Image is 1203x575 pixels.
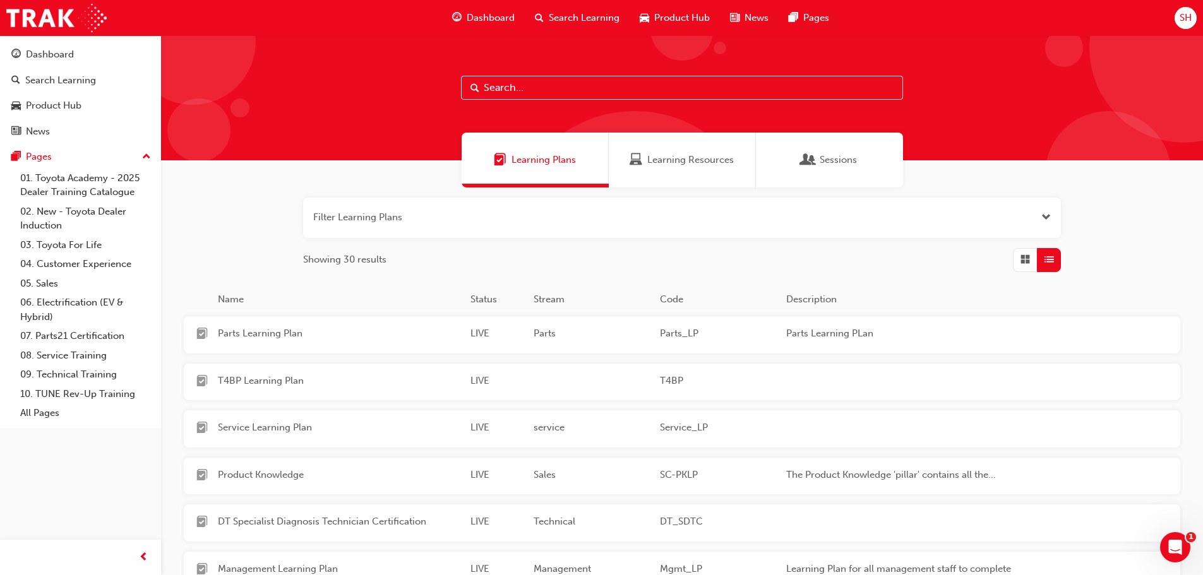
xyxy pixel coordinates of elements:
a: Parts Learning PlanLIVEPartsParts_LPParts Learning PLan [184,316,1180,353]
span: service [534,420,650,435]
a: News [5,120,156,143]
a: 03. Toyota For Life [15,235,156,255]
span: DT_SDTC [660,514,776,529]
a: Learning PlansLearning Plans [462,133,609,187]
a: DT Specialist Diagnosis Technician CertificationLIVETechnicalDT_SDTC [184,504,1180,542]
span: pages-icon [789,10,798,26]
span: learningplan-icon [196,516,208,530]
a: car-iconProduct Hub [630,5,720,31]
a: 08. Service Training [15,346,156,365]
div: LIVE [465,420,529,437]
div: LIVE [465,468,529,485]
a: news-iconNews [720,5,779,31]
a: Product KnowledgeLIVESalesSC-PKLPThe Product Knowledge 'pillar' contains all the eLearning knowle... [184,458,1180,495]
span: Sales [534,468,650,482]
a: SessionsSessions [756,133,903,187]
span: Parts Learning Plan [218,326,460,341]
button: SH [1175,7,1197,29]
a: 01. Toyota Academy - 2025 Dealer Training Catalogue [15,169,156,202]
span: SH [1180,11,1192,25]
a: search-iconSearch Learning [525,5,630,31]
div: Description [781,292,1034,307]
a: Product Hub [5,94,156,117]
span: SC-PKLP [660,468,776,482]
a: Dashboard [5,43,156,66]
span: search-icon [535,10,544,26]
span: Parts_LP [660,326,776,341]
span: search-icon [11,75,20,86]
a: 07. Parts21 Certification [15,326,156,346]
span: Technical [534,514,650,529]
img: Trak [6,4,107,32]
iframe: Intercom live chat [1160,532,1190,562]
a: All Pages [15,403,156,423]
span: Service Learning Plan [218,420,460,435]
button: DashboardSearch LearningProduct HubNews [5,40,156,145]
a: 04. Customer Experience [15,254,156,274]
div: Stream [529,292,655,307]
span: T4BP Learning Plan [218,374,460,388]
a: 05. Sales [15,274,156,293]
span: Product Hub [654,11,710,25]
span: Learning Plans [494,153,506,167]
button: Pages [5,145,156,169]
span: List [1044,252,1054,267]
a: T4BP Learning PlanLIVET4BP [184,364,1180,401]
div: Name [213,292,465,307]
span: Search Learning [549,11,619,25]
span: Pages [803,11,829,25]
div: Status [465,292,529,307]
span: Parts Learning PLan [786,326,1029,341]
span: guage-icon [452,10,462,26]
a: Search Learning [5,69,156,92]
span: News [745,11,769,25]
button: Open the filter [1041,210,1051,225]
div: LIVE [465,326,529,343]
a: guage-iconDashboard [442,5,525,31]
span: Grid [1020,252,1030,267]
a: 06. Electrification (EV & Hybrid) [15,293,156,326]
div: News [26,124,50,139]
div: Code [655,292,781,307]
span: guage-icon [11,49,21,61]
span: prev-icon [139,550,148,566]
span: pages-icon [11,151,21,163]
span: news-icon [730,10,739,26]
span: Learning Resources [630,153,642,167]
div: Dashboard [26,47,74,62]
span: Search [470,81,479,95]
a: 10. TUNE Rev-Up Training [15,384,156,404]
div: Pages [26,150,52,164]
span: 1 [1186,532,1196,542]
span: learningplan-icon [196,376,208,389]
span: up-icon [142,149,151,165]
a: 09. Technical Training [15,365,156,384]
span: DT Specialist Diagnosis Technician Certification [218,514,460,529]
span: Parts [534,326,650,341]
span: T4BP [660,374,776,388]
span: Learning Resources [647,153,734,167]
a: Service Learning PlanLIVEserviceService_LP [184,410,1180,448]
div: LIVE [465,514,529,531]
span: car-icon [640,10,649,26]
span: Showing 30 results [303,252,386,267]
input: Search... [461,76,903,100]
div: Search Learning [25,73,96,88]
a: pages-iconPages [779,5,839,31]
div: Product Hub [26,98,81,113]
span: car-icon [11,100,21,112]
span: Learning Plans [512,153,576,167]
span: Sessions [802,153,815,167]
span: Product Knowledge [218,468,460,482]
span: learningplan-icon [196,328,208,342]
a: 02. New - Toyota Dealer Induction [15,202,156,235]
div: LIVE [465,374,529,391]
span: Sessions [820,153,857,167]
span: Service_LP [660,420,776,435]
span: news-icon [11,126,21,138]
span: learningplan-icon [196,422,208,436]
span: learningplan-icon [196,470,208,483]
